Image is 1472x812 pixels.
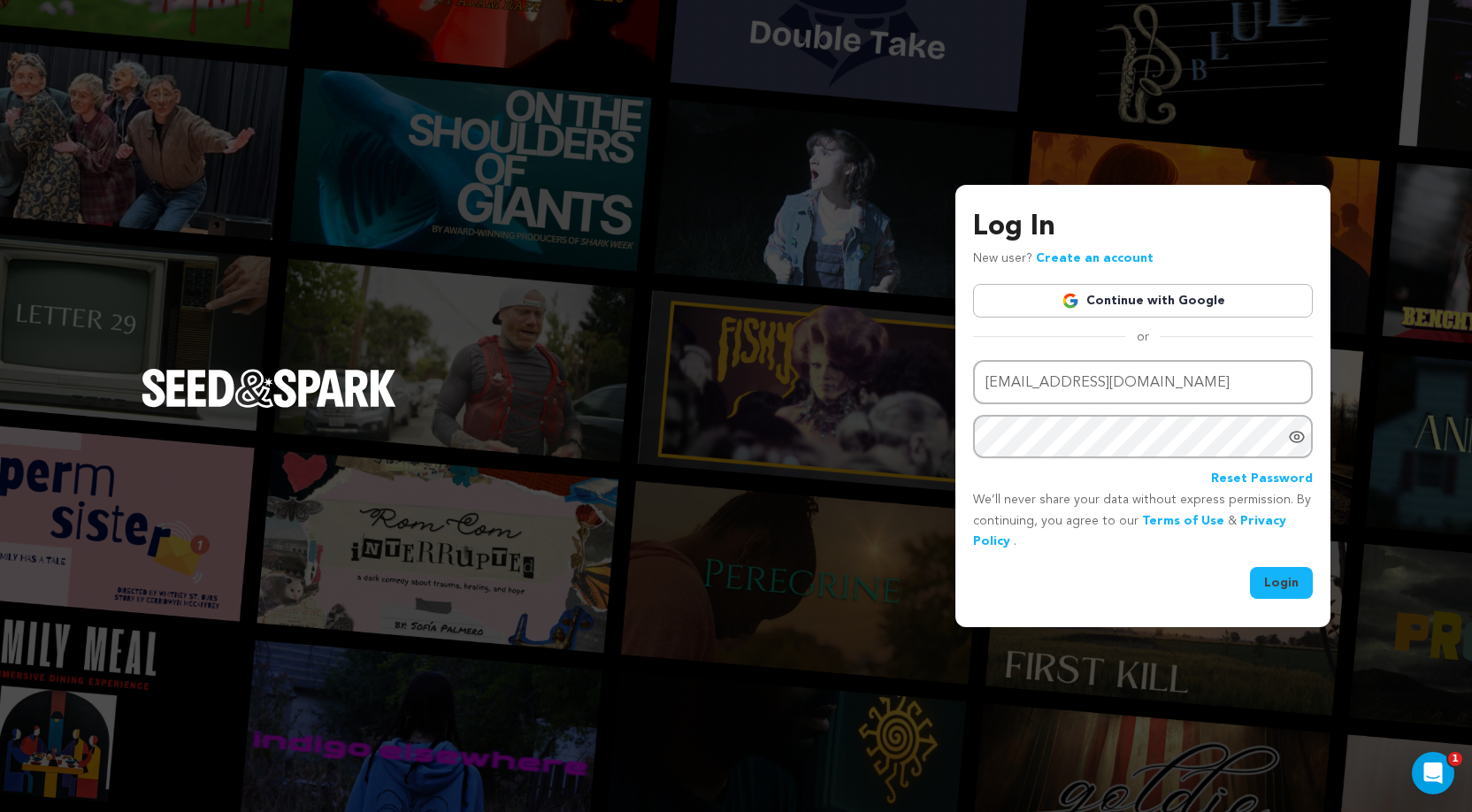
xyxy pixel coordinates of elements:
a: Terms of Use [1142,515,1224,527]
a: Reset Password [1211,469,1313,490]
img: Google logo [1062,292,1079,310]
a: Seed&Spark Homepage [142,369,396,443]
iframe: Intercom live chat [1412,752,1454,794]
p: New user? [973,249,1154,270]
p: We’ll never share your data without express permission. By continuing, you agree to our & . [973,490,1313,553]
span: or [1126,328,1160,346]
a: Continue with Google [973,284,1313,318]
span: 1 [1448,752,1462,766]
img: Seed&Spark Logo [142,369,396,408]
h3: Log In [973,206,1313,249]
button: Login [1250,567,1313,599]
input: Email address [973,360,1313,405]
a: Show password as plain text. Warning: this will display your password on the screen. [1288,428,1306,446]
a: Create an account [1036,252,1154,264]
